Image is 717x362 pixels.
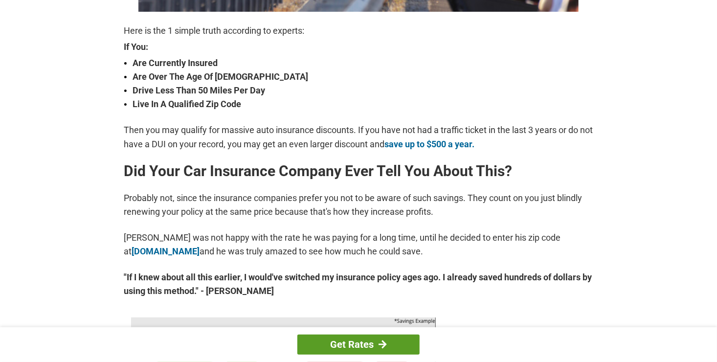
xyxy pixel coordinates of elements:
[124,231,593,258] p: [PERSON_NAME] was not happy with the rate he was paying for a long time, until he decided to ente...
[124,271,593,298] strong: "If I knew about all this earlier, I would've switched my insurance policy ages ago. I already sa...
[124,123,593,151] p: Then you may qualify for massive auto insurance discounts. If you have not had a traffic ticket i...
[133,56,593,70] strong: Are Currently Insured
[133,70,593,84] strong: Are Over The Age Of [DEMOGRAPHIC_DATA]
[133,97,593,111] strong: Live In A Qualified Zip Code
[132,246,200,256] a: [DOMAIN_NAME]
[133,84,593,97] strong: Drive Less Than 50 Miles Per Day
[124,24,593,38] p: Here is the 1 simple truth according to experts:
[124,43,593,51] strong: If You:
[297,335,420,355] a: Get Rates
[124,191,593,219] p: Probably not, since the insurance companies prefer you not to be aware of such savings. They coun...
[384,139,474,149] a: save up to $500 a year.
[124,163,593,179] h2: Did Your Car Insurance Company Ever Tell You About This?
